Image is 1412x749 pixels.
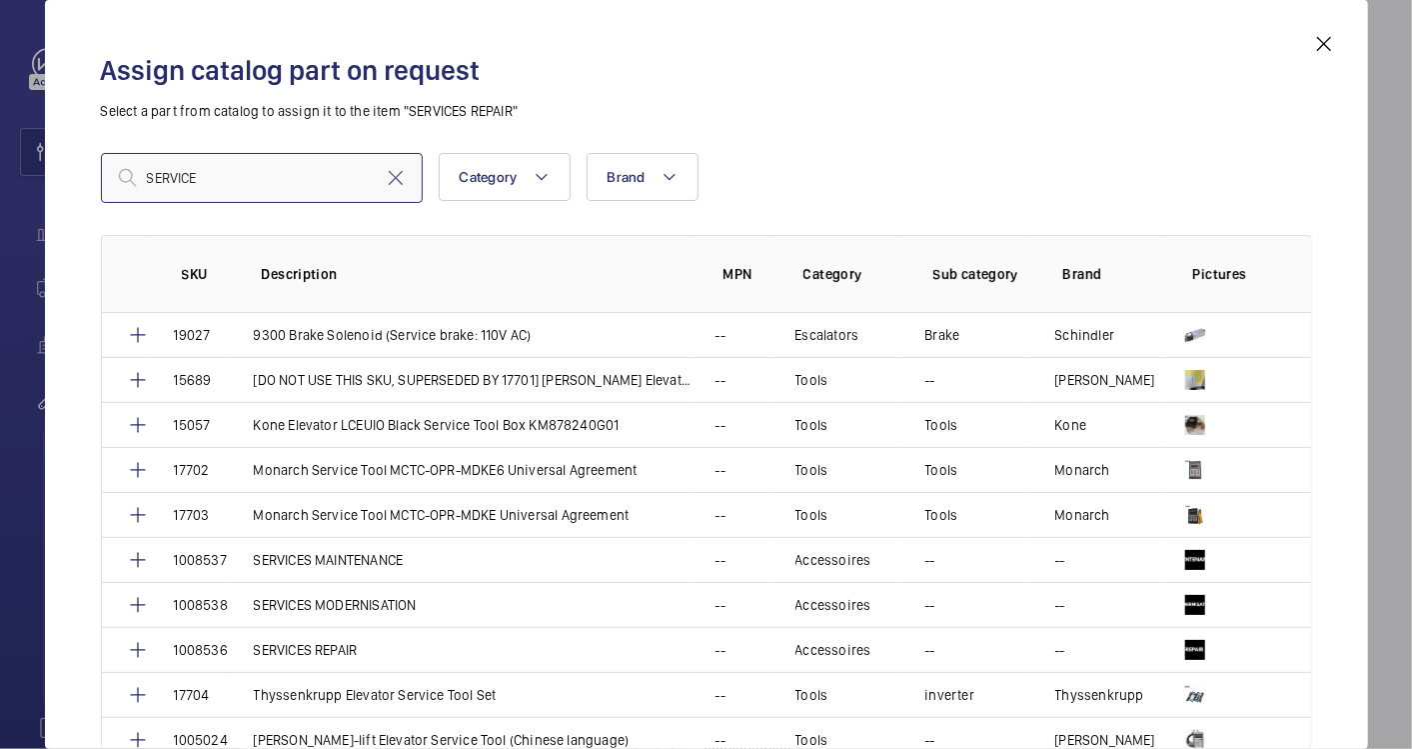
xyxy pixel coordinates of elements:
[1185,595,1205,615] img: 7rk30kBFCpLCGw22LQvjsBKO9vMSU4ADyMMIhNre_BYDf4Iy.png
[715,460,725,480] p: --
[925,595,935,615] p: --
[254,325,532,345] p: 9300 Brake Solenoid (Service brake: 110V AC)
[925,550,935,570] p: --
[715,640,725,660] p: --
[174,325,211,345] p: 19027
[1193,264,1271,284] p: Pictures
[1185,640,1205,660] img: 4IH7dyk0lKfVbRFSf4R9ywTe9GShna42_NoCtMvpQiKEiGqH.png
[254,550,404,570] p: SERVICES MAINTENANCE
[174,640,228,660] p: 1008536
[925,325,960,345] p: Brake
[174,370,212,390] p: 15689
[174,685,210,705] p: 17704
[174,415,211,435] p: 15057
[1055,640,1065,660] p: --
[182,264,230,284] p: SKU
[795,325,859,345] p: Escalators
[1185,685,1205,705] img: YWpzJ3ClaJAodK91mOKOTb2c1lTK7iljZA2slmGSY7TICmDo.png
[795,640,871,660] p: Accessoires
[1185,325,1205,345] img: l680YzNF1VvmpiMgFuFItDH31jlyMoxFPJtOQ7miFct6c8un.png
[933,264,1031,284] p: Sub category
[101,52,1312,89] h2: Assign catalog part on request
[795,415,828,435] p: Tools
[174,460,210,480] p: 17702
[715,550,725,570] p: --
[925,415,958,435] p: Tools
[925,640,935,660] p: --
[1185,460,1205,480] img: BlHiTY_O5L3_wQI_5vEe0KXNLGQgl0OCh7_9h-WaauOQoNXo.png
[254,595,417,615] p: SERVICES MODERNISATION
[723,264,771,284] p: MPN
[174,505,210,525] p: 17703
[254,685,497,705] p: Thyssenkrupp Elevator Service Tool Set
[1055,685,1144,705] p: Thyssenkrupp
[1055,460,1110,480] p: Monarch
[439,153,571,201] button: Category
[1055,415,1087,435] p: Kone
[254,505,630,525] p: Monarch Service Tool MCTC-OPR-MDKE Universal Agreement
[925,505,958,525] p: Tools
[254,460,638,480] p: Monarch Service Tool MCTC-OPR-MDKE6 Universal Agreement
[174,550,227,570] p: 1008537
[925,685,974,705] p: inverter
[262,264,692,284] p: Description
[1185,550,1205,570] img: Km33JILPo7XhB1uRwyyWT09Ug4rK46SSHHPdKXWmjl7lqZFy.png
[795,685,828,705] p: Tools
[795,460,828,480] p: Tools
[715,325,725,345] p: --
[715,415,725,435] p: --
[795,370,828,390] p: Tools
[795,550,871,570] p: Accessoires
[1055,505,1110,525] p: Monarch
[254,640,358,660] p: SERVICES REPAIR
[925,370,935,390] p: --
[715,370,725,390] p: --
[1055,550,1065,570] p: --
[460,169,518,185] span: Category
[715,595,725,615] p: --
[803,264,901,284] p: Category
[925,460,958,480] p: Tools
[1055,325,1115,345] p: Schindler
[101,101,1312,121] p: Select a part from catalog to assign it to the item "SERVICES REPAIR"
[715,685,725,705] p: --
[1185,415,1205,435] img: 3C04nhuwBxk5sqFNM83f8dB7qDdgp6Zk3dMxwusc1mq0CnR4.png
[795,505,828,525] p: Tools
[1063,264,1161,284] p: Brand
[101,153,423,203] input: Find a part
[1055,370,1155,390] p: [PERSON_NAME]
[254,370,692,390] p: [DO NOT USE THIS SKU, SUPERSEDED BY 17701] [PERSON_NAME] Elevator Blue Services Tool Unlimited Ty...
[715,505,725,525] p: --
[174,595,228,615] p: 1008538
[1185,370,1205,390] img: bSH1B1NgmFmbzpChyxjoVTR6o7E71lxgrLgMM2rneUyfuyBt.jpeg
[587,153,699,201] button: Brand
[795,595,871,615] p: Accessoires
[1185,505,1205,525] img: KpjY9mJ8QHwfpDtG9HYgSmJ5DTw3fak_obX_gxdSoICLTtQ4.png
[1055,595,1065,615] p: --
[608,169,646,185] span: Brand
[254,415,620,435] p: Kone Elevator LCEUIO Black Service Tool Box KM878240G01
